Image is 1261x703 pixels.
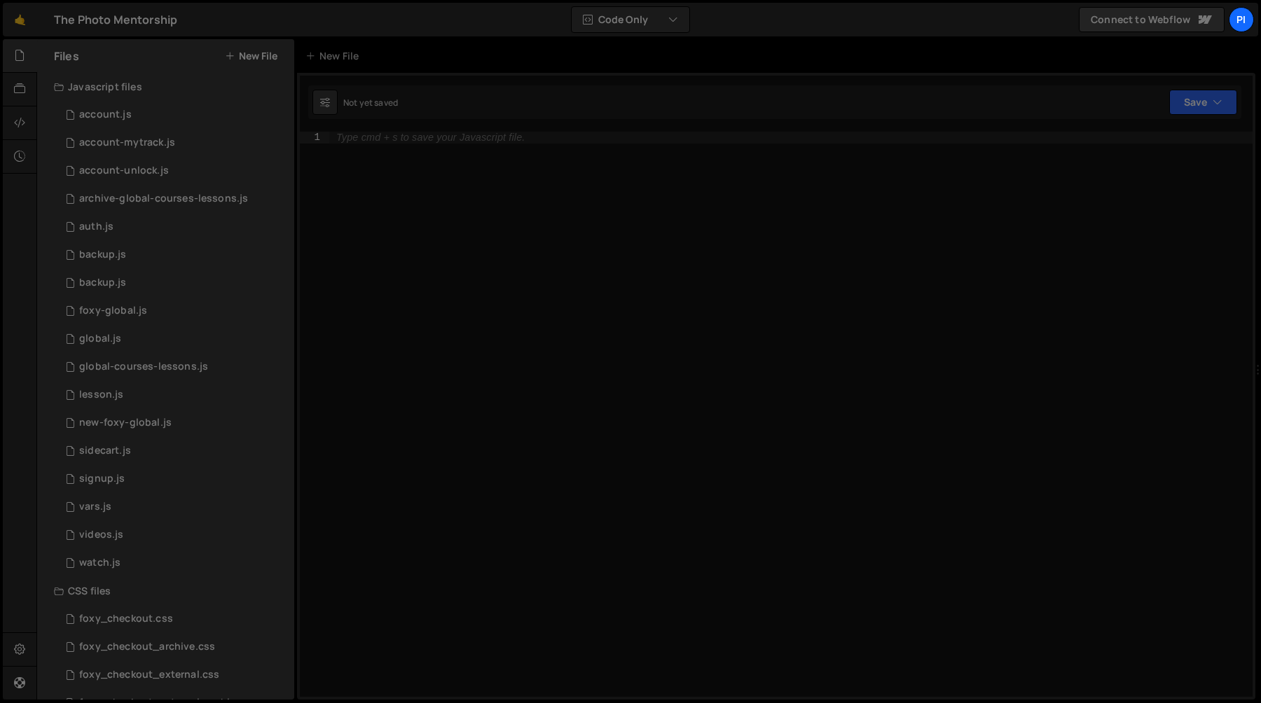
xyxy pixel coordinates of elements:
button: Code Only [572,7,689,32]
div: sidecart.js [79,445,131,457]
div: 13533/41206.js [54,157,294,185]
div: Type cmd + s to save your Javascript file. [336,132,525,143]
div: global.js [79,333,121,345]
h2: Files [54,48,79,64]
div: foxy_checkout_archive.css [79,641,215,653]
div: account.js [79,109,132,121]
div: 13533/38507.css [54,605,294,633]
div: 13533/43968.js [54,185,294,213]
div: foxy_checkout.css [79,613,173,625]
div: backup.js [79,277,126,289]
div: videos.js [79,529,123,541]
div: 1 [300,132,329,144]
div: 13533/42246.js [54,521,294,549]
div: The Photo Mentorship [54,11,177,28]
div: archive-global-courses-lessons.js [79,193,248,205]
a: Pi [1229,7,1254,32]
div: 13533/45030.js [54,269,294,297]
div: 13533/44030.css [54,633,294,661]
div: 13533/39483.js [54,325,294,353]
div: 13533/45031.js [54,241,294,269]
div: new-foxy-global.js [79,417,172,429]
a: Connect to Webflow [1079,7,1225,32]
div: 13533/35292.js [54,353,294,381]
div: account-mytrack.js [79,137,175,149]
div: 13533/35364.js [54,465,294,493]
div: lesson.js [79,389,123,401]
button: Save [1169,90,1237,115]
div: Javascript files [37,73,294,101]
div: signup.js [79,473,125,485]
div: Not yet saved [343,97,398,109]
div: 13533/38747.css [54,661,294,689]
div: 13533/38527.js [54,549,294,577]
div: 13533/34034.js [54,213,294,241]
div: 13533/38628.js [54,129,294,157]
div: 13533/34219.js [54,297,294,325]
div: vars.js [79,501,111,513]
div: 13533/34220.js [54,101,294,129]
div: backup.js [79,249,126,261]
div: global-courses-lessons.js [79,361,208,373]
div: auth.js [79,221,113,233]
div: CSS files [37,577,294,605]
div: 13533/40053.js [54,409,294,437]
button: New File [225,50,277,62]
div: foxy_checkout_external.css [79,669,219,681]
a: 🤙 [3,3,37,36]
div: foxy-global.js [79,305,147,317]
div: 13533/43446.js [54,437,294,465]
div: account-unlock.js [79,165,169,177]
div: watch.js [79,557,120,569]
div: 13533/38978.js [54,493,294,521]
div: 13533/35472.js [54,381,294,409]
div: New File [305,49,364,63]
